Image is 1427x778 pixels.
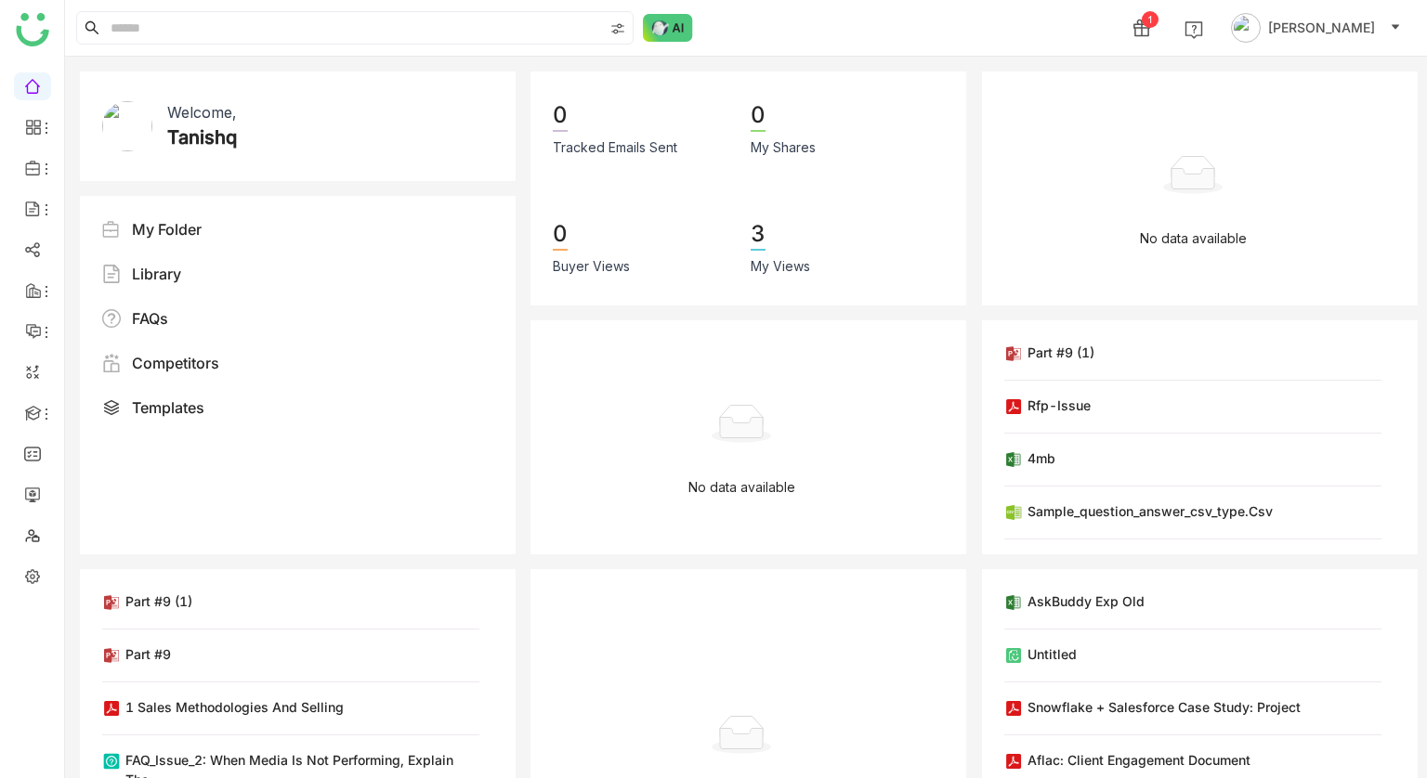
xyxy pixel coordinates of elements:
[751,219,766,251] div: 3
[132,396,204,419] div: Templates
[132,307,168,330] div: FAQs
[1028,750,1250,770] div: Aflac: Client Engagement Document
[553,219,568,251] div: 0
[553,137,677,158] div: Tracked Emails Sent
[1227,13,1405,43] button: [PERSON_NAME]
[1231,13,1261,43] img: avatar
[102,101,152,151] img: 671209acaf585a2378d5d1f7
[1028,395,1091,415] div: rfp-issue
[610,21,625,36] img: search-type.svg
[125,591,192,611] div: Part #9 (1)
[167,101,236,123] div: Welcome,
[751,100,766,132] div: 0
[553,256,630,277] div: Buyer Views
[1268,18,1375,38] span: [PERSON_NAME]
[132,263,181,285] div: Library
[132,352,219,374] div: Competitors
[1140,228,1247,249] p: No data available
[643,14,693,42] img: ask-buddy-normal.svg
[688,477,795,498] p: No data available
[167,123,237,151] div: Tanishq
[1028,697,1301,717] div: Snowflake + Salesforce Case Study: Project
[1028,644,1077,664] div: Untitled
[553,100,568,132] div: 0
[1028,591,1145,611] div: AskBuddy Exp old
[132,218,202,240] div: My Folder
[1028,501,1273,521] div: Sample_question_answer_csv_type.csv
[1028,343,1094,362] div: Part #9 (1)
[1185,20,1203,39] img: help.svg
[1142,11,1159,28] div: 1
[16,13,49,46] img: logo
[125,644,171,664] div: Part #9
[751,137,816,158] div: My Shares
[751,256,810,277] div: My Views
[125,697,344,717] div: 1 Sales Methodologies and Selling
[1028,448,1055,468] div: 4mb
